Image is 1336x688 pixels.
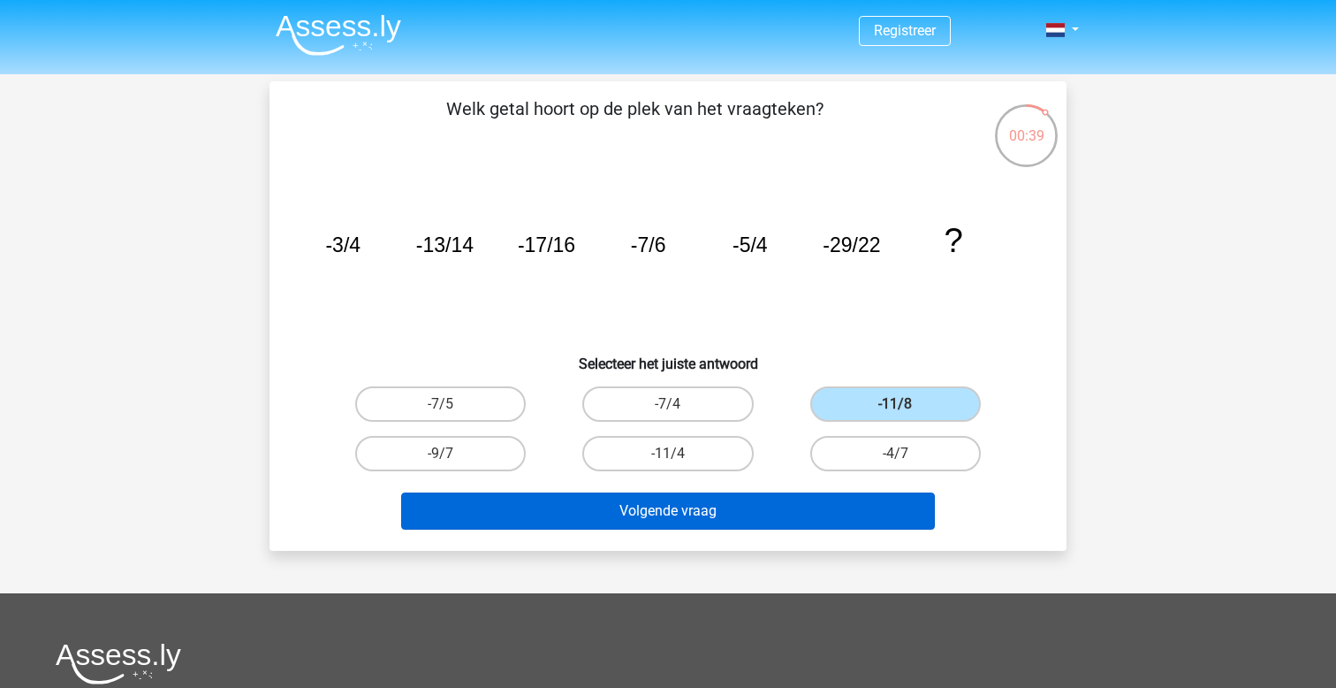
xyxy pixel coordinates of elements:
a: Registreer [874,22,936,39]
label: -11/8 [810,386,981,422]
button: Volgende vraag [401,493,936,530]
p: Welk getal hoort op de plek van het vraagteken? [298,96,972,149]
tspan: -29/22 [823,233,880,256]
h6: Selecteer het juiste antwoord [298,341,1038,372]
tspan: -5/4 [733,233,768,256]
tspan: -3/4 [325,233,361,256]
tspan: -7/6 [631,233,666,256]
img: Assessly [276,14,401,56]
label: -4/7 [810,436,981,471]
tspan: -17/16 [518,233,575,256]
label: -9/7 [355,436,526,471]
img: Assessly logo [56,643,181,684]
div: 00:39 [993,103,1059,147]
tspan: -13/14 [416,233,474,256]
tspan: ? [944,221,962,259]
label: -11/4 [582,436,753,471]
label: -7/4 [582,386,753,422]
label: -7/5 [355,386,526,422]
